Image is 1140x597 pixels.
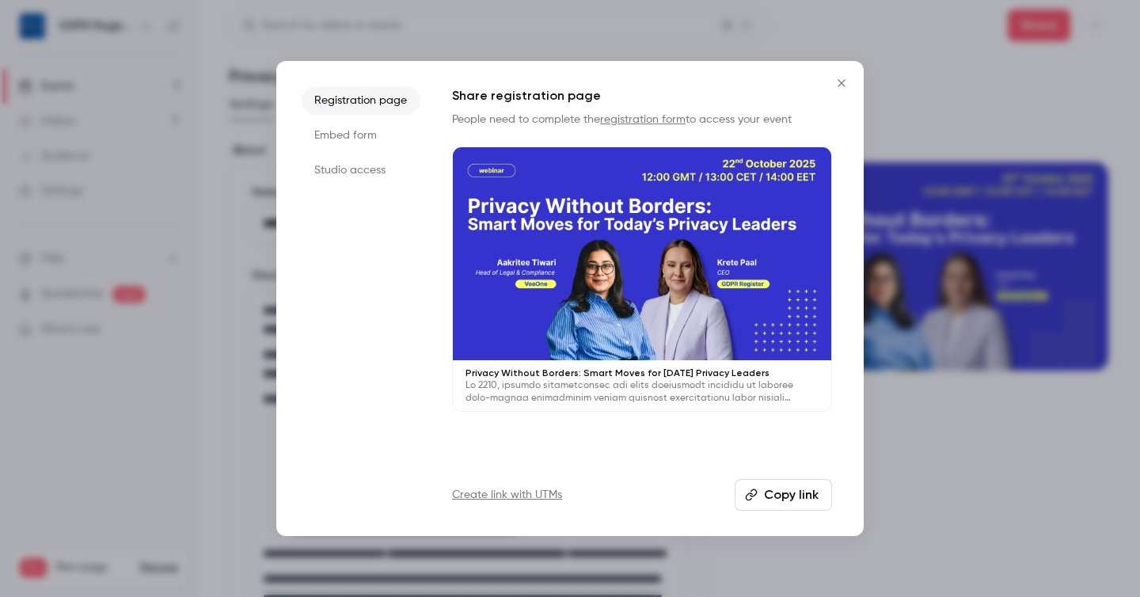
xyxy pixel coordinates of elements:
[452,487,562,503] a: Create link with UTMs
[452,86,832,105] h1: Share registration page
[735,479,832,511] button: Copy link
[452,146,832,412] a: Privacy Without Borders: Smart Moves for [DATE] Privacy LeadersLo 2210, ipsumdo sitametconsec adi...
[452,112,832,127] p: People need to complete the to access your event
[465,379,819,405] p: Lo 2210, ipsumdo sitametconsec adi elits doeiusmodt incididu ut laboree dolo-magnaa enimadminim v...
[600,114,686,125] a: registration form
[302,156,420,184] li: Studio access
[302,121,420,150] li: Embed form
[302,86,420,115] li: Registration page
[826,67,857,99] button: Close
[465,367,819,379] p: Privacy Without Borders: Smart Moves for [DATE] Privacy Leaders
